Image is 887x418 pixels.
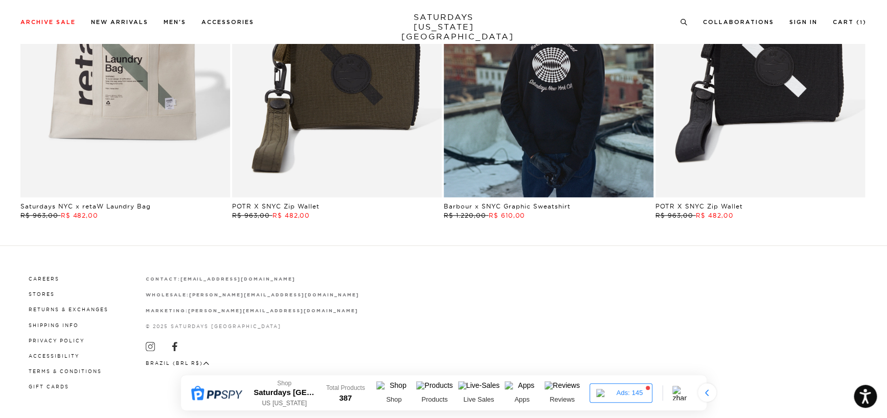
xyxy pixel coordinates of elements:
a: POTR X SNYC Zip Wallet [232,202,320,210]
a: Collaborations [703,19,774,25]
a: Saturdays NYC x retaW Laundry Bag [20,202,151,210]
button: Brazil (BRL R$) [146,359,210,367]
a: Careers [29,276,59,282]
strong: [EMAIL_ADDRESS][DOMAIN_NAME] [180,277,295,282]
p: © 2025 Saturdays [GEOGRAPHIC_DATA] [146,322,359,330]
a: Archive Sale [20,19,76,25]
span: R$ 482,00 [272,212,310,219]
a: SATURDAYS[US_STATE][GEOGRAPHIC_DATA] [401,12,486,41]
strong: marketing: [146,309,188,313]
a: Stores [29,291,55,297]
span: R$ 963,00 [655,212,693,219]
span: R$ 963,00 [20,212,58,219]
a: Barbour x SNYC Graphic Sweatshirt [444,202,571,210]
a: [PERSON_NAME][EMAIL_ADDRESS][DOMAIN_NAME] [188,308,358,313]
span: R$ 610,00 [489,212,526,219]
small: 1 [860,20,863,25]
span: R$ 482,00 [696,212,734,219]
a: Cart (1) [833,19,867,25]
a: POTR X SNYC Zip Wallet [655,202,743,210]
a: [PERSON_NAME][EMAIL_ADDRESS][DOMAIN_NAME] [189,292,359,297]
a: Accessories [201,19,254,25]
a: Privacy Policy [29,338,84,343]
a: [EMAIL_ADDRESS][DOMAIN_NAME] [180,276,295,282]
a: Men's [164,19,186,25]
strong: [PERSON_NAME][EMAIL_ADDRESS][DOMAIN_NAME] [188,309,358,313]
strong: wholesale: [146,293,189,297]
a: Shipping Info [29,322,79,328]
a: Sign In [789,19,817,25]
span: R$ 963,00 [232,212,270,219]
a: New Arrivals [91,19,148,25]
span: R$ 1.220,00 [444,212,486,219]
a: Terms & Conditions [29,368,102,374]
strong: [PERSON_NAME][EMAIL_ADDRESS][DOMAIN_NAME] [189,293,359,297]
a: Returns & Exchanges [29,307,108,312]
a: Accessibility [29,353,79,359]
span: R$ 482,00 [61,212,99,219]
strong: contact: [146,277,180,282]
a: Gift Cards [29,384,69,389]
